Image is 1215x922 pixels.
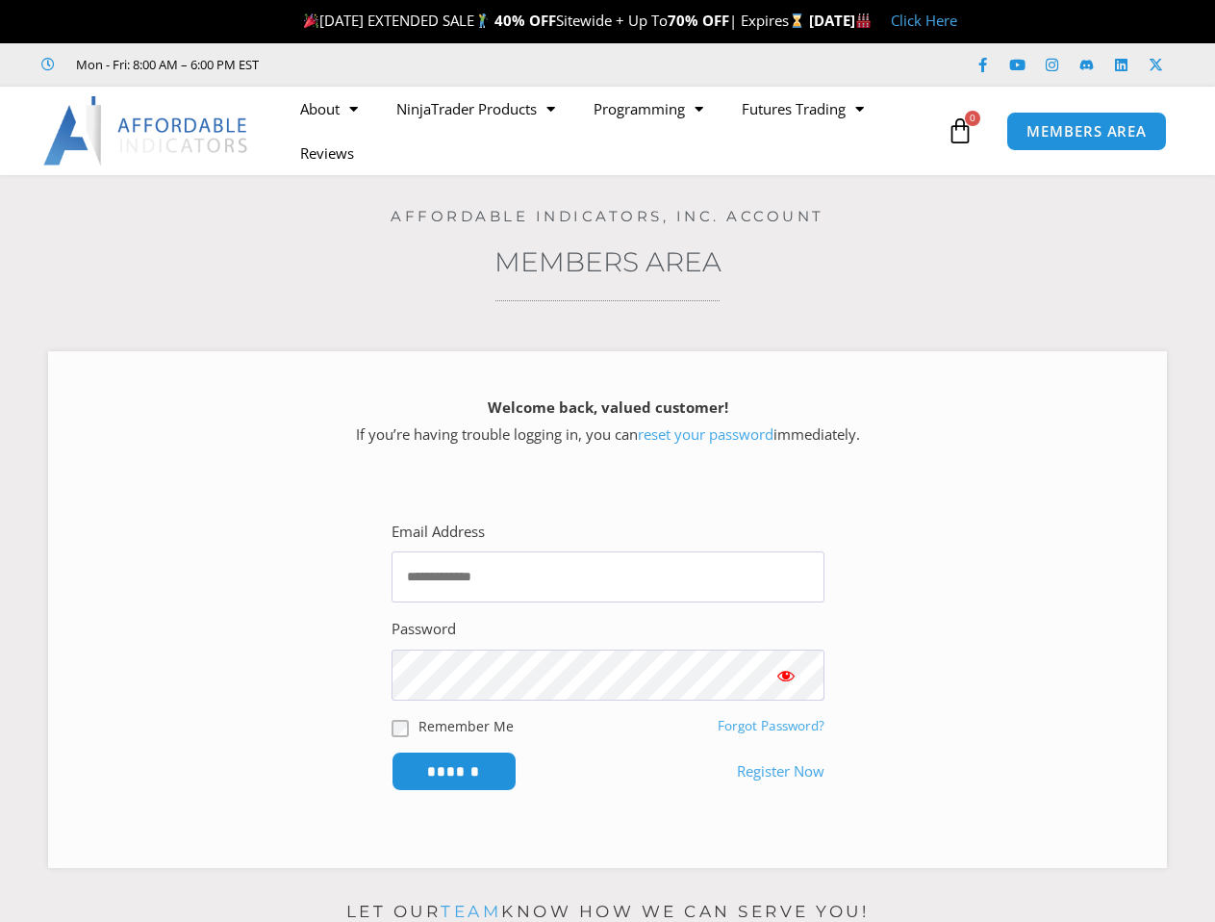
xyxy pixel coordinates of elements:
[718,717,824,734] a: Forgot Password?
[494,245,721,278] a: Members Area
[392,519,485,546] label: Email Address
[965,111,980,126] span: 0
[737,758,824,785] a: Register Now
[299,11,809,30] span: [DATE] EXTENDED SALE Sitewide + Up To | Expires
[722,87,883,131] a: Futures Trading
[281,131,373,175] a: Reviews
[71,53,259,76] span: Mon - Fri: 8:00 AM – 6:00 PM EST
[391,207,824,225] a: Affordable Indicators, Inc. Account
[1026,124,1147,139] span: MEMBERS AREA
[809,11,872,30] strong: [DATE]
[304,13,318,28] img: 🎉
[747,650,824,701] button: Show password
[856,13,871,28] img: 🏭
[638,424,773,444] a: reset your password
[891,11,957,30] a: Click Here
[392,616,456,643] label: Password
[281,87,377,131] a: About
[475,13,490,28] img: 🏌️‍♂️
[286,55,574,74] iframe: Customer reviews powered by Trustpilot
[488,397,728,417] strong: Welcome back, valued customer!
[82,395,1133,448] p: If you’re having trouble logging in, you can immediately.
[43,96,250,166] img: LogoAI | Affordable Indicators – NinjaTrader
[790,13,804,28] img: ⌛
[918,103,1002,159] a: 0
[418,716,514,736] label: Remember Me
[441,902,501,921] a: team
[1006,112,1167,151] a: MEMBERS AREA
[574,87,722,131] a: Programming
[668,11,729,30] strong: 70% OFF
[281,87,942,175] nav: Menu
[377,87,574,131] a: NinjaTrader Products
[494,11,556,30] strong: 40% OFF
